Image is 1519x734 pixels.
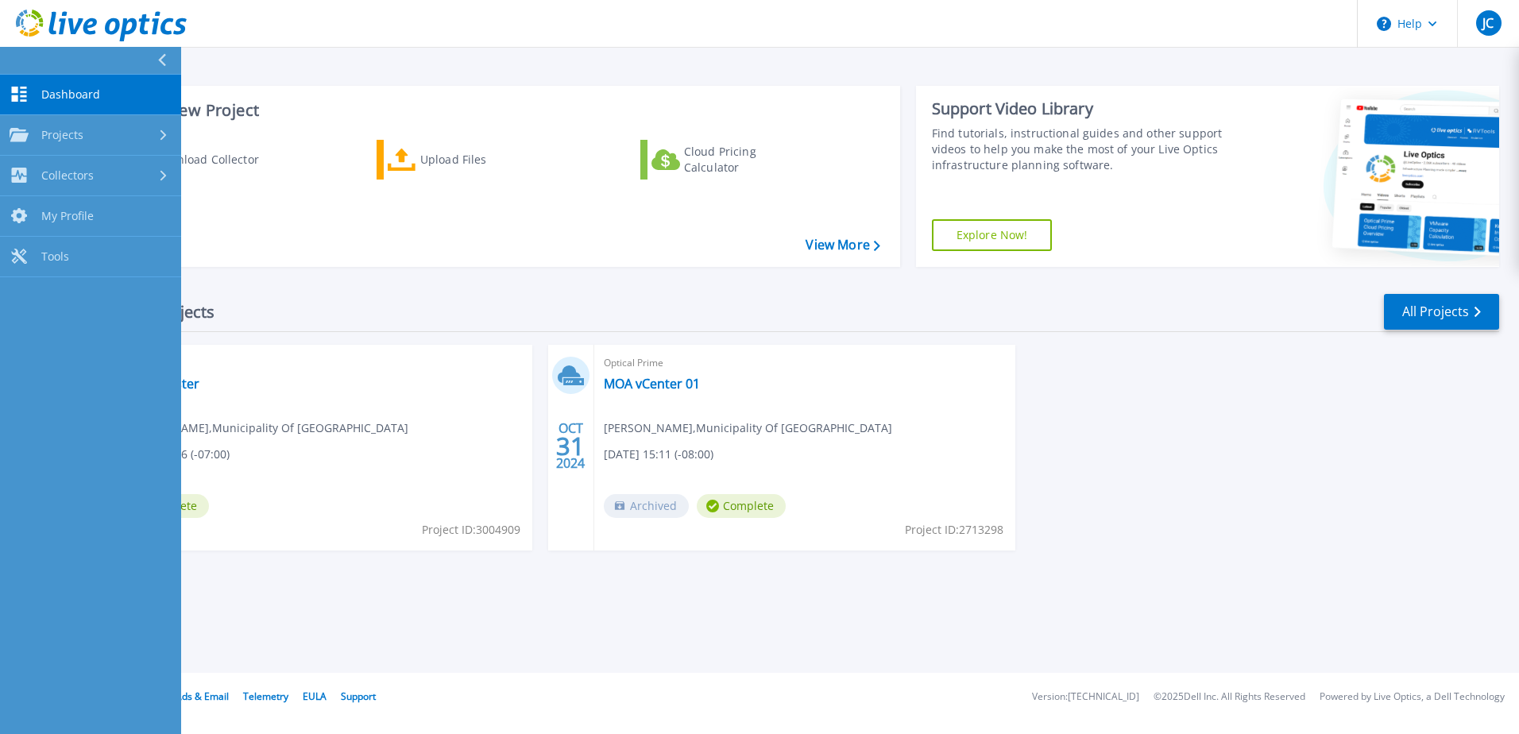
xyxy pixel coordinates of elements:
div: Support Video Library [932,99,1229,119]
div: Download Collector [153,144,280,176]
span: [PERSON_NAME] , Municipality Of [GEOGRAPHIC_DATA] [120,419,408,437]
a: EULA [303,690,327,703]
div: Cloud Pricing Calculator [684,144,811,176]
div: Find tutorials, instructional guides and other support videos to help you make the most of your L... [932,126,1229,173]
span: [PERSON_NAME] , Municipality Of [GEOGRAPHIC_DATA] [604,419,892,437]
li: Powered by Live Optics, a Dell Technology [1320,692,1505,702]
h3: Start a New Project [113,102,879,119]
span: Collectors [41,168,94,183]
span: [DATE] 15:11 (-08:00) [604,446,713,463]
a: Support [341,690,376,703]
li: © 2025 Dell Inc. All Rights Reserved [1154,692,1305,702]
span: Complete [697,494,786,518]
span: Archived [604,494,689,518]
span: Tools [41,249,69,264]
span: JC [1482,17,1494,29]
span: Project ID: 2713298 [905,521,1003,539]
a: Ads & Email [176,690,229,703]
a: Upload Files [377,140,554,180]
a: All Projects [1384,294,1499,330]
div: OCT 2024 [555,417,586,475]
span: My Profile [41,209,94,223]
span: Optical Prime [120,354,523,372]
a: Telemetry [243,690,288,703]
a: MOA vCenter 01 [604,376,700,392]
span: Optical Prime [604,354,1007,372]
a: Explore Now! [932,219,1053,251]
a: Download Collector [113,140,290,180]
span: 31 [556,439,585,453]
li: Version: [TECHNICAL_ID] [1032,692,1139,702]
span: Project ID: 3004909 [422,521,520,539]
span: Projects [41,128,83,142]
a: Cloud Pricing Calculator [640,140,817,180]
span: Dashboard [41,87,100,102]
div: Upload Files [420,144,547,176]
a: View More [806,238,879,253]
